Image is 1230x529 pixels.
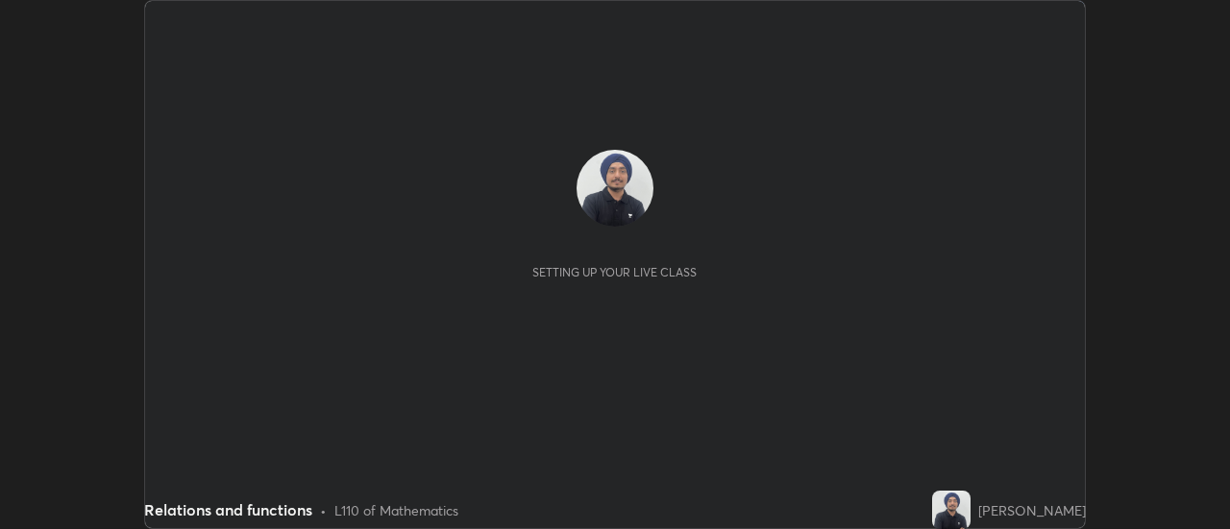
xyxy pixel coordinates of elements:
div: Relations and functions [144,498,312,521]
img: c630c694a5fb4b0a83fabb927f8589e5.jpg [577,150,653,227]
div: • [320,500,327,520]
div: [PERSON_NAME] [978,500,1086,520]
div: L110 of Mathematics [334,500,458,520]
img: c630c694a5fb4b0a83fabb927f8589e5.jpg [932,491,971,529]
div: Setting up your live class [532,265,697,279]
